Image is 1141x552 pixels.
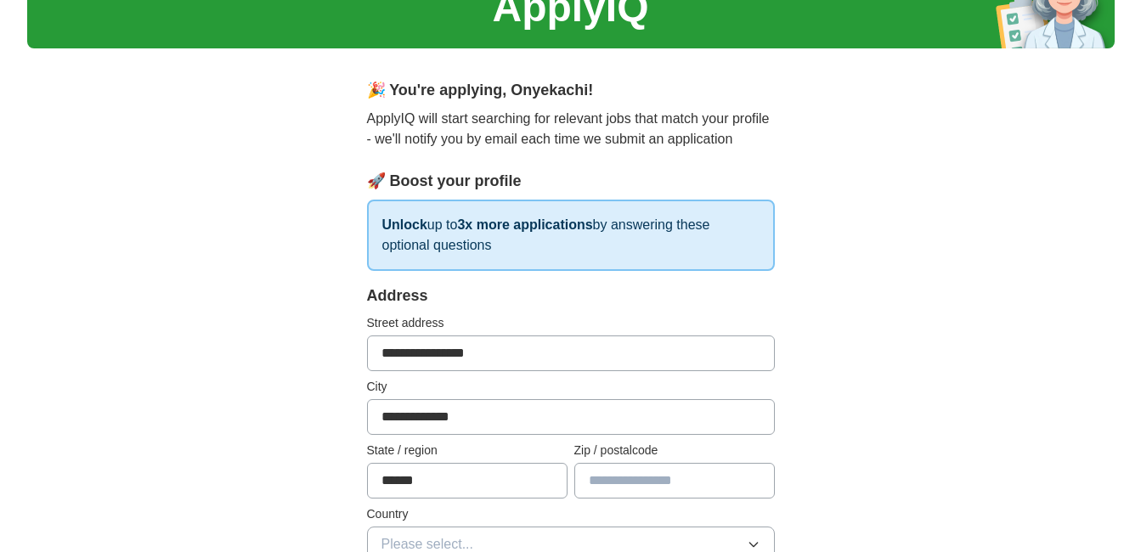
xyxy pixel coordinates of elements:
[367,109,775,149] p: ApplyIQ will start searching for relevant jobs that match your profile - we'll notify you by emai...
[367,200,775,271] p: up to by answering these optional questions
[367,79,775,102] div: 🎉 You're applying , Onyekachi !
[367,170,775,193] div: 🚀 Boost your profile
[457,217,592,232] strong: 3x more applications
[367,284,775,307] div: Address
[367,505,775,523] label: Country
[367,442,568,459] label: State / region
[367,378,775,396] label: City
[367,314,775,332] label: Street address
[574,442,775,459] label: Zip / postalcode
[382,217,427,232] strong: Unlock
